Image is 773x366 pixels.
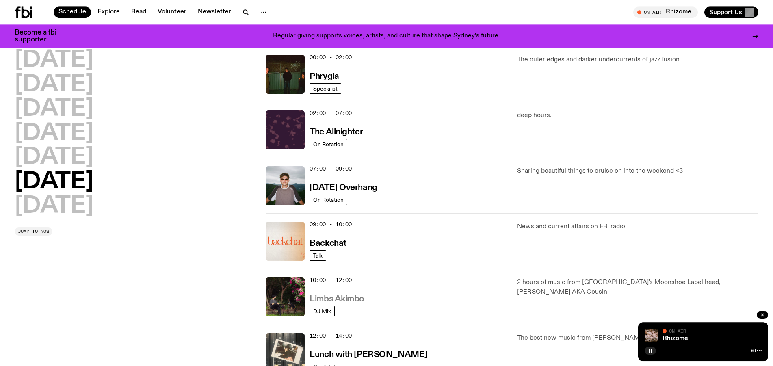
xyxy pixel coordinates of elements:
span: DJ Mix [313,308,331,314]
span: 12:00 - 14:00 [310,332,352,340]
button: [DATE] [15,171,93,193]
span: 10:00 - 12:00 [310,276,352,284]
h3: Backchat [310,239,346,248]
span: On Rotation [313,197,344,203]
a: Rhizome [663,335,688,342]
span: 07:00 - 09:00 [310,165,352,173]
a: The Allnighter [310,126,363,136]
p: Sharing beautiful things to cruise on into the weekend <3 [517,166,758,176]
img: Jackson sits at an outdoor table, legs crossed and gazing at a black and brown dog also sitting a... [266,277,305,316]
a: Volunteer [153,6,191,18]
button: [DATE] [15,98,93,121]
a: [DATE] Overhang [310,182,377,192]
button: On AirRhizome [633,6,698,18]
a: On Rotation [310,139,347,149]
p: News and current affairs on FBi radio [517,222,758,232]
p: The best new music from [PERSON_NAME], aus + beyond! [517,333,758,343]
p: Regular giving supports voices, artists, and culture that shape Sydney’s future. [273,32,500,40]
span: 02:00 - 07:00 [310,109,352,117]
span: Specialist [313,85,338,91]
span: On Air [669,328,686,334]
img: Harrie Hastings stands in front of cloud-covered sky and rolling hills. He's wearing sunglasses a... [266,166,305,205]
img: A close up picture of a bunch of ginger roots. Yellow squiggles with arrows, hearts and dots are ... [645,329,658,342]
a: DJ Mix [310,306,335,316]
span: 09:00 - 10:00 [310,221,352,228]
button: [DATE] [15,49,93,72]
h3: [DATE] Overhang [310,184,377,192]
button: Jump to now [15,227,52,236]
a: Read [126,6,151,18]
span: 00:00 - 02:00 [310,54,352,61]
button: [DATE] [15,195,93,218]
button: [DATE] [15,74,93,96]
h3: The Allnighter [310,128,363,136]
h3: Phrygia [310,72,339,81]
h3: Become a fbi supporter [15,29,67,43]
span: Talk [313,252,323,258]
p: 2 hours of music from [GEOGRAPHIC_DATA]'s Moonshoe Label head, [PERSON_NAME] AKA Cousin [517,277,758,297]
span: Jump to now [18,229,49,234]
a: Lunch with [PERSON_NAME] [310,349,427,359]
a: Talk [310,250,326,261]
a: Explore [93,6,125,18]
button: [DATE] [15,122,93,145]
a: Limbs Akimbo [310,293,364,303]
button: Support Us [704,6,758,18]
a: Specialist [310,83,341,94]
span: On Rotation [313,141,344,147]
a: Schedule [54,6,91,18]
a: On Rotation [310,195,347,205]
button: [DATE] [15,146,93,169]
img: A greeny-grainy film photo of Bela, John and Bindi at night. They are standing in a backyard on g... [266,55,305,94]
a: Backchat [310,238,346,248]
h3: Limbs Akimbo [310,295,364,303]
p: The outer edges and darker undercurrents of jazz fusion [517,55,758,65]
a: Phrygia [310,71,339,81]
p: deep hours. [517,110,758,120]
span: Support Us [709,9,742,16]
h3: Lunch with [PERSON_NAME] [310,351,427,359]
a: Newsletter [193,6,236,18]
